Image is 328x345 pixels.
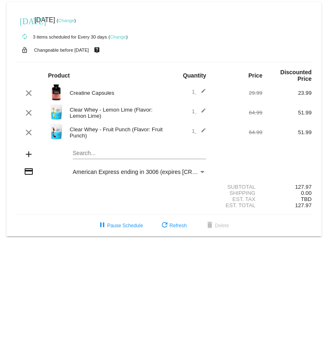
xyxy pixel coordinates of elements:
button: Pause Schedule [91,218,149,233]
button: Delete [198,218,236,233]
strong: Product [48,72,70,79]
mat-select: Payment Method [73,169,206,175]
mat-icon: clear [24,88,34,98]
div: 64.99 [213,110,262,116]
mat-icon: edit [196,88,206,98]
button: Refresh [153,218,193,233]
img: Image-1-Creatine-Capsules-1000x1000-Transp.png [48,84,64,101]
img: Image-1-Carousel-Whey-Clear-Lemon-Lime.png [48,104,64,120]
span: 127.97 [295,202,312,208]
mat-icon: [DATE] [20,16,30,25]
small: 3 items scheduled for Every 30 days [16,34,107,39]
small: Changeable before [DATE] [34,48,89,53]
div: Est. Total [213,202,262,208]
img: Image-1-Carousel-Clear-Whey-Fruit-Punch.png [48,123,64,140]
div: 23.99 [262,90,312,96]
div: 127.97 [262,184,312,190]
span: Delete [205,223,229,228]
mat-icon: refresh [160,221,170,231]
span: Refresh [160,223,187,228]
div: Subtotal [213,184,262,190]
mat-icon: clear [24,108,34,118]
span: 1 [192,108,206,114]
span: TBD [301,196,312,202]
div: 51.99 [262,129,312,135]
strong: Price [248,72,262,79]
a: Change [110,34,126,39]
div: Clear Whey - Fruit Punch (Flavor: Fruit Punch) [66,126,164,139]
div: Shipping [213,190,262,196]
mat-icon: clear [24,128,34,137]
small: ( ) [57,18,76,23]
div: Creatine Capsules [66,90,164,96]
span: 1 [192,128,206,134]
mat-icon: pause [97,221,107,231]
span: 1 [192,89,206,95]
div: Clear Whey - Lemon Lime (Flavor: Lemon Lime) [66,107,164,119]
div: Est. Tax [213,196,262,202]
mat-icon: credit_card [24,167,34,176]
div: 29.99 [213,90,262,96]
mat-icon: edit [196,128,206,137]
mat-icon: add [24,149,34,159]
input: Search... [73,150,206,157]
span: Pause Schedule [97,223,143,228]
div: 64.99 [213,129,262,135]
mat-icon: edit [196,108,206,118]
mat-icon: autorenew [20,32,30,42]
mat-icon: lock_open [20,45,30,55]
strong: Quantity [183,72,206,79]
strong: Discounted Price [280,69,312,82]
a: Change [58,18,74,23]
small: ( ) [108,34,128,39]
mat-icon: live_help [92,45,102,55]
mat-icon: delete [205,221,215,231]
span: American Express ending in 3006 (expires [CREDIT_CARD_DATA]) [73,169,246,175]
div: 51.99 [262,110,312,116]
span: 0.00 [301,190,312,196]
